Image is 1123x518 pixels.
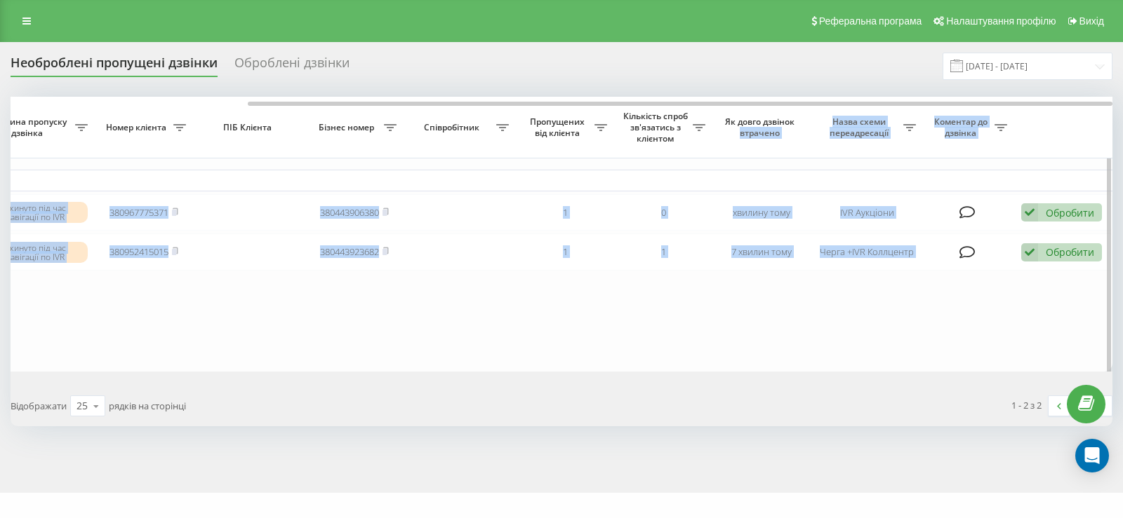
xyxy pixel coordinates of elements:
[109,206,168,219] a: 380967775371
[11,400,67,412] span: Відображати
[109,245,168,258] a: 380952415015
[1046,245,1094,259] div: Обробити
[516,233,614,271] td: 1
[819,15,922,27] span: Реферальна програма
[411,122,496,133] span: Співробітник
[621,111,693,144] span: Кількість спроб зв'язатись з клієнтом
[818,116,903,138] span: Назва схеми переадресації
[811,194,923,231] td: IVR Аукціони
[102,122,173,133] span: Номер клієнта
[77,399,88,413] div: 25
[11,55,218,77] div: Необроблені пропущені дзвінки
[523,116,594,138] span: Пропущених від клієнта
[1079,15,1104,27] span: Вихід
[811,233,923,271] td: Черга +IVR Коллцентр
[712,233,811,271] td: 7 хвилин тому
[312,122,384,133] span: Бізнес номер
[614,194,712,231] td: 0
[1011,398,1042,412] div: 1 - 2 з 2
[1075,439,1109,472] div: Open Intercom Messenger
[712,194,811,231] td: хвилину тому
[614,233,712,271] td: 1
[109,400,186,412] span: рядків на сторінці
[234,55,350,77] div: Оброблені дзвінки
[930,116,995,138] span: Коментар до дзвінка
[1046,206,1094,219] div: Обробити
[205,122,293,133] span: ПІБ Клієнта
[320,206,379,219] a: 380443906380
[320,245,379,258] a: 380443923682
[946,15,1056,27] span: Налаштування профілю
[724,116,799,138] span: Як довго дзвінок втрачено
[516,194,614,231] td: 1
